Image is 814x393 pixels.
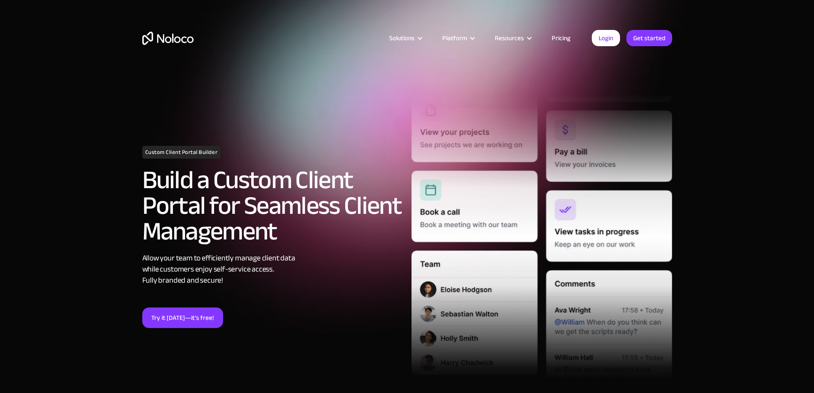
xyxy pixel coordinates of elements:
h1: Custom Client Portal Builder [142,146,221,159]
div: Resources [495,33,524,44]
div: Resources [484,33,541,44]
div: Platform [432,33,484,44]
a: Pricing [541,33,581,44]
h2: Build a Custom Client Portal for Seamless Client Management [142,167,403,244]
div: Allow your team to efficiently manage client data while customers enjoy self-service access. Full... [142,253,403,286]
a: Try it [DATE]—it’s free! [142,307,223,328]
a: home [142,32,194,45]
div: Solutions [389,33,414,44]
a: Login [592,30,620,46]
a: Get started [626,30,672,46]
div: Solutions [379,33,432,44]
div: Platform [442,33,467,44]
